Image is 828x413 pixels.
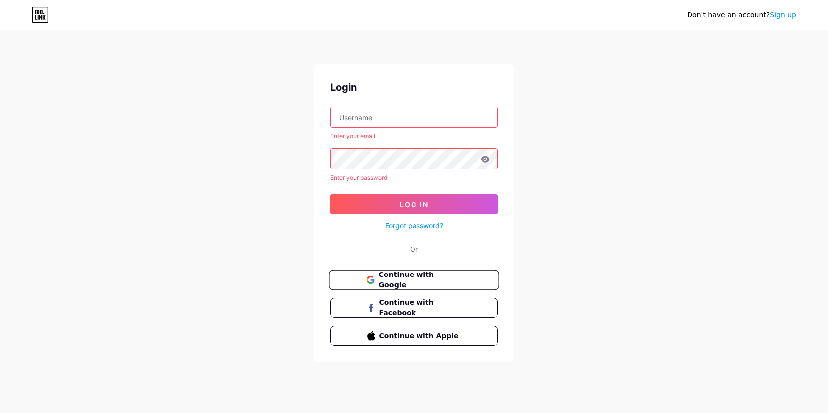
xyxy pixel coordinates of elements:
[400,200,429,209] span: Log In
[379,297,461,318] span: Continue with Facebook
[330,194,498,214] button: Log In
[378,270,461,291] span: Continue with Google
[329,270,499,290] button: Continue with Google
[330,132,498,140] div: Enter your email
[330,270,498,290] a: Continue with Google
[331,107,497,127] input: Username
[379,331,461,341] span: Continue with Apple
[770,11,796,19] a: Sign up
[385,220,443,231] a: Forgot password?
[330,326,498,346] button: Continue with Apple
[330,173,498,182] div: Enter your password
[687,10,796,20] div: Don't have an account?
[330,298,498,318] button: Continue with Facebook
[410,244,418,254] div: Or
[330,80,498,95] div: Login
